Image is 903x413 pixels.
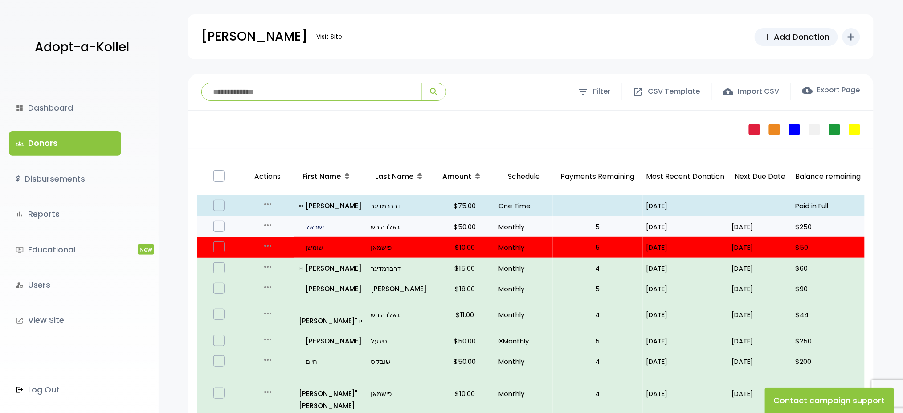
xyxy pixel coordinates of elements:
p: [DATE] [646,388,725,400]
p: $60 [796,262,861,274]
p: [DATE] [732,388,789,400]
p: [DATE] [646,283,725,295]
button: Contact campaign support [765,388,894,413]
i: more_horiz [262,220,273,231]
a: all_inclusive[PERSON_NAME] [299,262,364,274]
p: 4 [556,388,639,400]
span: cloud_upload [723,87,734,97]
p: פישמאן [371,241,431,253]
p: [PERSON_NAME] [299,262,364,274]
a: [PERSON_NAME] [299,335,364,347]
a: סיגעל [371,335,431,347]
i: bar_chart [16,210,24,218]
i: dashboard [16,104,24,112]
p: $250 [796,335,861,347]
p: [DATE] [732,241,789,253]
p: [PERSON_NAME] [201,25,307,48]
i: more_horiz [262,355,273,365]
span: cloud_download [802,85,813,95]
a: [PERSON_NAME] [299,283,364,295]
span: Add Donation [774,31,830,43]
p: Monthly [499,355,549,368]
p: [DATE] [646,262,725,274]
p: $11.00 [438,309,492,321]
p: Paid in Full [796,200,861,212]
span: CSV Template [648,85,700,98]
span: First Name [302,171,341,182]
p: $10.00 [438,388,492,400]
p: 5 [556,283,639,295]
p: $200 [796,355,861,368]
span: search [429,87,439,97]
p: Monthly [499,283,549,295]
p: [DATE] [732,283,789,295]
a: $Disbursements [9,167,121,191]
i: more_horiz [262,387,273,397]
i: launch [16,317,24,325]
p: $50.00 [438,335,492,347]
a: פישמאן [371,388,431,400]
i: all_inclusive [299,266,306,271]
a: groupsDonors [9,131,121,155]
p: [DATE] [646,241,725,253]
p: [DATE] [732,262,789,274]
label: Export Page [802,85,860,95]
i: more_horiz [262,282,273,293]
p: 5 [556,335,639,347]
button: add [842,28,860,46]
span: Filter [593,85,610,98]
span: Import CSV [738,85,780,98]
p: One Time [499,200,549,212]
button: search [421,83,446,100]
p: דרברמדיגר [371,262,431,274]
p: Monthly [499,221,549,233]
p: $50 [796,241,861,253]
a: Adopt-a-Kollel [30,26,129,69]
span: Amount [442,171,471,182]
a: ישראל [299,221,364,233]
p: $50.00 [438,221,492,233]
p: [DATE] [646,309,725,321]
i: ondemand_video [16,246,24,254]
span: groups [16,140,24,148]
p: $18.00 [438,283,492,295]
a: שומשן [299,241,364,253]
a: launchView Site [9,308,121,332]
p: גאלדהירש [371,309,431,321]
p: $44 [796,309,861,321]
a: [PERSON_NAME]"יד [299,303,364,327]
p: שובקס [371,355,431,368]
a: addAdd Donation [755,28,838,46]
span: add [763,32,772,42]
p: [DATE] [646,200,725,212]
i: $ [16,173,20,186]
span: filter_list [578,87,588,97]
p: 4 [556,262,639,274]
p: [DATE] [732,309,789,321]
p: $250 [796,221,861,233]
p: [DATE] [732,335,789,347]
i: more_horiz [262,240,273,251]
a: דרברמדיגר [371,200,431,212]
a: גאלדהירש [371,221,431,233]
i: more_horiz [262,199,273,210]
p: $10.00 [438,241,492,253]
i: more_horiz [262,308,273,319]
span: Last Name [375,171,413,182]
p: -- [556,200,639,212]
p: Monthly [499,309,549,321]
a: [PERSON_NAME]"[PERSON_NAME] [299,376,364,412]
span: open_in_new [633,87,644,97]
p: [DATE] [646,221,725,233]
p: $15.00 [438,262,492,274]
p: Adopt-a-Kollel [35,36,129,58]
